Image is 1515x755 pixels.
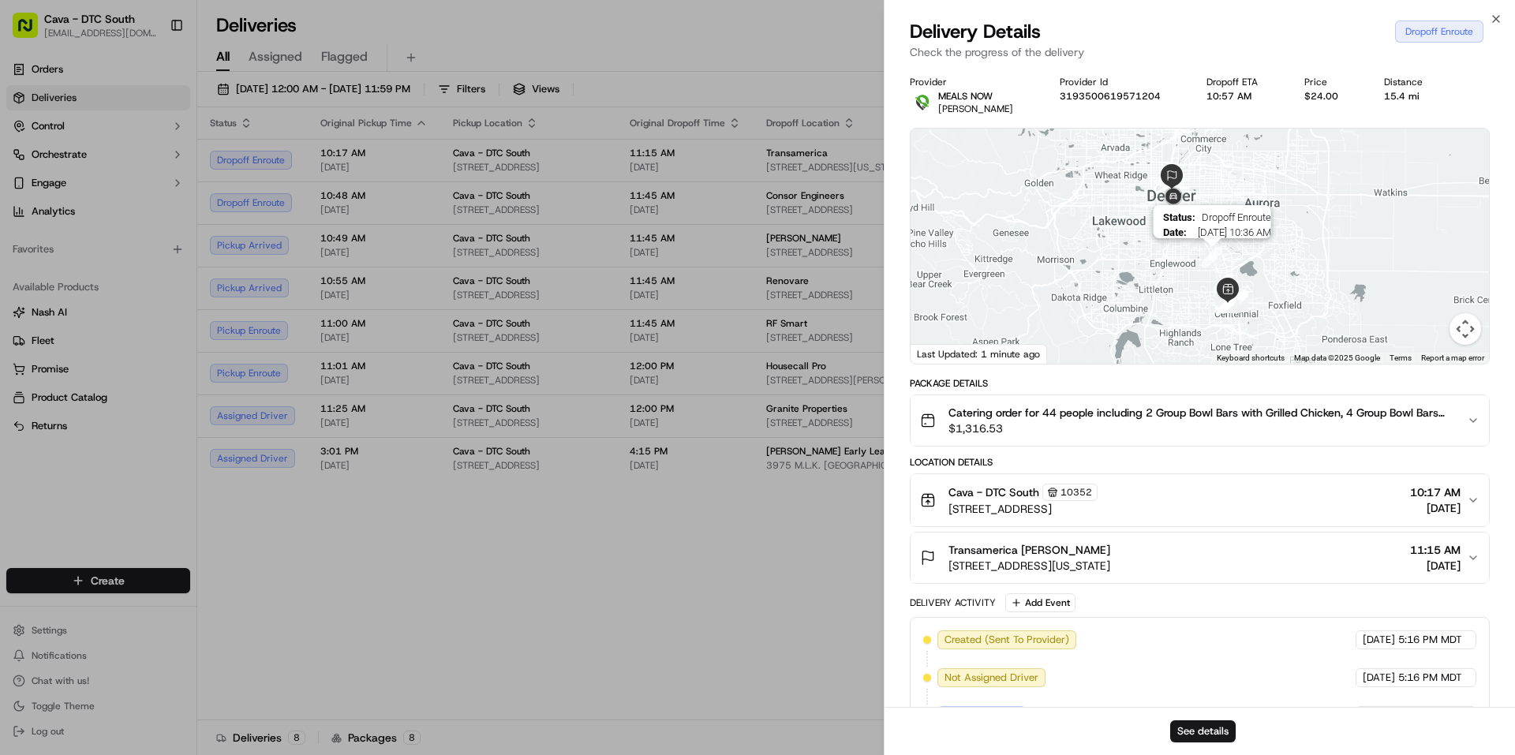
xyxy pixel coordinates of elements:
[910,377,1490,390] div: Package Details
[1410,500,1461,516] span: [DATE]
[1162,211,1195,223] span: Status :
[1060,90,1161,103] button: 3193500619571204
[16,230,41,255] img: Liam S.
[1060,76,1182,88] div: Provider Id
[1384,76,1444,88] div: Distance
[1192,226,1270,238] span: [DATE] 10:36 AM
[1421,353,1484,362] a: Report a map error
[910,76,1034,88] div: Provider
[948,484,1039,500] span: Cava - DTC South
[1060,486,1092,499] span: 10352
[127,346,260,375] a: 💻API Documentation
[157,391,191,403] span: Pylon
[948,405,1454,420] span: Catering order for 44 people including 2 Group Bowl Bars with Grilled Chicken, 4 Group Bowl Bars ...
[915,343,967,364] a: Open this area in Google Maps (opens a new window)
[16,16,47,47] img: Nash
[49,287,99,300] span: DTC South
[1450,313,1481,345] button: Map camera controls
[245,202,287,221] button: See all
[1170,720,1236,742] button: See details
[111,391,191,403] a: Powered byPylon
[948,558,1110,574] span: [STREET_ADDRESS][US_STATE]
[16,205,106,218] div: Past conversations
[945,671,1038,685] span: Not Assigned Driver
[1221,293,1242,313] div: 4
[149,353,253,368] span: API Documentation
[1201,211,1270,223] span: Dropoff Enroute
[41,102,284,118] input: Got a question? Start typing here...
[140,245,172,257] span: [DATE]
[911,474,1489,526] button: Cava - DTC South10352[STREET_ADDRESS]10:17 AM[DATE]
[32,353,121,368] span: Knowledge Base
[910,44,1490,60] p: Check the progress of the delivery
[268,155,287,174] button: Start new chat
[9,346,127,375] a: 📗Knowledge Base
[911,344,1047,364] div: Last Updated: 1 minute ago
[110,287,143,300] span: [DATE]
[1213,273,1233,293] div: 14
[948,542,1110,558] span: Transamerica [PERSON_NAME]
[32,245,44,258] img: 1736555255976-a54dd68f-1ca7-489b-9aae-adbdc363a1c4
[910,456,1490,469] div: Location Details
[915,343,967,364] img: Google
[1410,558,1461,574] span: [DATE]
[1206,90,1279,103] div: 10:57 AM
[911,395,1489,446] button: Catering order for 44 people including 2 Group Bowl Bars with Grilled Chicken, 4 Group Bowl Bars ...
[16,63,287,88] p: Welcome 👋
[911,533,1489,583] button: Transamerica [PERSON_NAME][STREET_ADDRESS][US_STATE]11:15 AM[DATE]
[1304,76,1360,88] div: Price
[16,151,44,179] img: 1736555255976-a54dd68f-1ca7-489b-9aae-adbdc363a1c4
[133,354,146,367] div: 💻
[1219,293,1240,313] div: 13
[1398,633,1462,647] span: 5:16 PM MDT
[910,90,935,115] img: melas_now_logo.png
[1005,593,1075,612] button: Add Event
[1363,633,1395,647] span: [DATE]
[1410,542,1461,558] span: 11:15 AM
[1162,226,1186,238] span: Date :
[945,633,1069,647] span: Created (Sent To Provider)
[1218,293,1238,313] div: 12
[1294,353,1380,362] span: Map data ©2025 Google
[948,420,1454,436] span: $1,316.53
[1390,353,1412,362] a: Terms (opens in new tab)
[1384,90,1444,103] div: 15.4 mi
[131,245,137,257] span: •
[1363,671,1395,685] span: [DATE]
[1202,247,1222,267] div: 15
[33,151,62,179] img: 5e9a9d7314ff4150bce227a61376b483.jpg
[910,19,1041,44] span: Delivery Details
[938,103,1013,115] span: [PERSON_NAME]
[910,596,996,609] div: Delivery Activity
[1217,353,1285,364] button: Keyboard shortcuts
[1304,90,1360,103] div: $24.00
[948,501,1098,517] span: [STREET_ADDRESS]
[16,354,28,367] div: 📗
[1228,291,1248,312] div: 2
[49,245,128,257] span: [PERSON_NAME]
[1227,290,1248,311] div: 3
[1206,76,1279,88] div: Dropoff ETA
[1398,671,1462,685] span: 5:16 PM MDT
[16,272,41,297] img: DTC South
[102,287,107,300] span: •
[938,90,1013,103] p: MEALS NOW
[1410,484,1461,500] span: 10:17 AM
[71,151,259,166] div: Start new chat
[71,166,217,179] div: We're available if you need us!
